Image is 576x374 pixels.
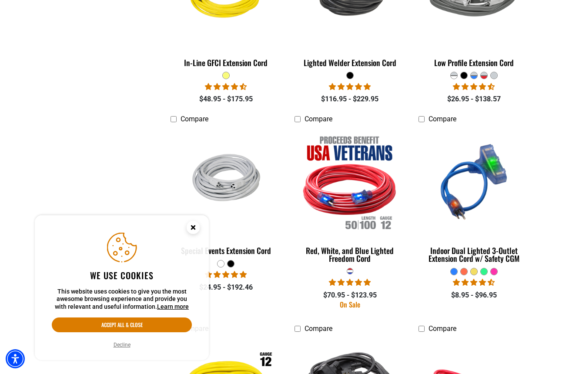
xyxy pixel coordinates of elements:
[329,83,371,91] span: 5.00 stars
[295,127,405,267] a: Red, White, and Blue Lighted Freedom Cord Red, White, and Blue Lighted Freedom Cord
[6,349,25,368] div: Accessibility Menu
[429,324,456,333] span: Compare
[453,83,495,91] span: 4.50 stars
[295,94,405,104] div: $116.95 - $229.95
[157,303,189,310] a: This website uses cookies to give you the most awesome browsing experience and provide you with r...
[52,270,192,281] h2: We use cookies
[52,288,192,311] p: This website uses cookies to give you the most awesome browsing experience and provide you with r...
[305,324,332,333] span: Compare
[171,282,281,293] div: $24.95 - $192.46
[205,270,247,279] span: 5.00 stars
[171,247,281,254] div: Special Events Extension Cord
[35,215,209,361] aside: Cookie Consent
[171,146,281,218] img: white
[295,247,405,262] div: Red, White, and Blue Lighted Freedom Cord
[329,278,371,287] span: 5.00 stars
[419,132,529,232] img: blue
[171,127,281,260] a: white Special Events Extension Cord
[419,290,529,301] div: $8.95 - $96.95
[295,301,405,308] div: On Sale
[295,132,405,232] img: Red, White, and Blue Lighted Freedom Cord
[171,94,281,104] div: $48.95 - $175.95
[295,290,405,301] div: $70.95 - $123.95
[305,115,332,123] span: Compare
[171,59,281,67] div: In-Line GFCI Extension Cord
[52,317,192,332] button: Accept all & close
[419,247,529,262] div: Indoor Dual Lighted 3-Outlet Extension Cord w/ Safety CGM
[205,83,247,91] span: 4.62 stars
[419,59,529,67] div: Low Profile Extension Cord
[295,59,405,67] div: Lighted Welder Extension Cord
[177,215,209,242] button: Close this option
[181,115,208,123] span: Compare
[419,94,529,104] div: $26.95 - $138.57
[429,115,456,123] span: Compare
[419,127,529,267] a: blue Indoor Dual Lighted 3-Outlet Extension Cord w/ Safety CGM
[453,278,495,287] span: 4.33 stars
[111,341,133,349] button: Decline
